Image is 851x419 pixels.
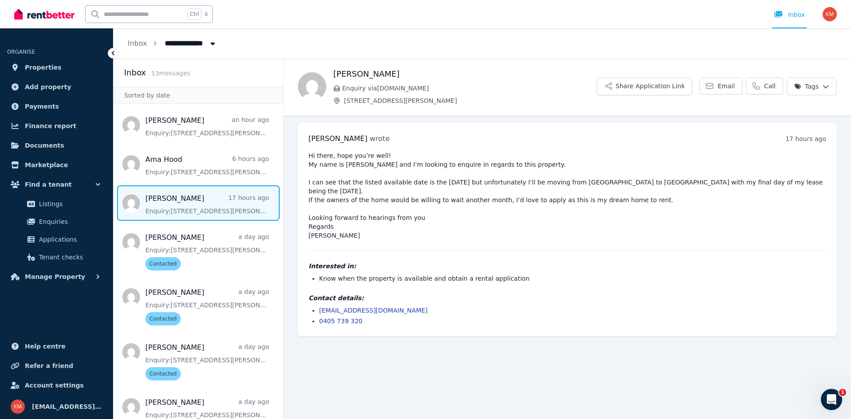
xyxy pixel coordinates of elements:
span: k [205,11,208,18]
a: [PERSON_NAME]a day agoEnquiry:[STREET_ADDRESS][PERSON_NAME].Contacted [145,287,269,325]
span: Properties [25,62,62,73]
a: Tenant checks [11,248,102,266]
iframe: Intercom live chat [821,389,842,410]
button: Manage Property [7,268,106,286]
button: Tags [787,78,837,95]
a: Finance report [7,117,106,135]
img: RentBetter [14,8,74,21]
a: [PERSON_NAME]17 hours agoEnquiry:[STREET_ADDRESS][PERSON_NAME]. [145,193,269,215]
a: [PERSON_NAME]a day agoEnquiry:[STREET_ADDRESS][PERSON_NAME].Contacted [145,232,269,270]
span: 1 [839,389,846,396]
div: Sorted by date [113,87,283,104]
a: Applications [11,231,102,248]
a: Refer a friend [7,357,106,375]
a: Account settings [7,376,106,394]
span: [PERSON_NAME] [308,134,367,143]
span: wrote [370,134,390,143]
a: Documents [7,137,106,154]
span: Account settings [25,380,84,391]
span: Marketplace [25,160,68,170]
span: Add property [25,82,71,92]
span: Tags [794,82,819,91]
a: Add property [7,78,106,96]
span: Listings [39,199,99,209]
a: [PERSON_NAME]a day agoEnquiry:[STREET_ADDRESS][PERSON_NAME].Contacted [145,342,269,380]
a: Marketplace [7,156,106,174]
a: Call [746,78,783,94]
span: Email [718,82,735,90]
span: 13 message s [151,70,190,77]
span: Ctrl [187,8,201,20]
button: Find a tenant [7,176,106,193]
a: Email [699,78,742,94]
h1: [PERSON_NAME] [333,68,597,80]
span: Call [764,82,776,90]
h4: Interested in: [308,262,826,270]
span: Refer a friend [25,360,73,371]
span: Manage Property [25,271,85,282]
h2: Inbox [124,67,146,79]
button: Share Application Link [597,78,692,95]
img: Kyle [298,72,326,101]
span: Find a tenant [25,179,72,190]
a: Properties [7,59,106,76]
span: Tenant checks [39,252,99,262]
span: Enquiry via [DOMAIN_NAME] [342,84,597,93]
span: ORGANISE [7,49,35,55]
span: Payments [25,101,59,112]
span: Finance report [25,121,76,131]
a: Listings [11,195,102,213]
time: 17 hours ago [785,135,826,142]
a: [PERSON_NAME]an hour agoEnquiry:[STREET_ADDRESS][PERSON_NAME]. [145,115,269,137]
h4: Contact details: [308,294,826,302]
a: Enquiries [11,213,102,231]
span: Documents [25,140,64,151]
nav: Breadcrumb [113,28,231,59]
img: km.redding1@gmail.com [11,399,25,414]
a: Inbox [128,39,147,47]
a: Help centre [7,337,106,355]
span: [EMAIL_ADDRESS][DOMAIN_NAME] [32,401,102,412]
img: km.redding1@gmail.com [823,7,837,21]
a: Ama Hood6 hours agoEnquiry:[STREET_ADDRESS][PERSON_NAME]. [145,154,269,176]
a: [EMAIL_ADDRESS][DOMAIN_NAME] [319,307,428,314]
a: 0405 739 320 [319,317,363,325]
pre: Hi there, hope you’re well! My name is [PERSON_NAME] and I’m looking to enquire in regards to thi... [308,151,826,240]
span: Help centre [25,341,66,352]
li: Know when the property is available and obtain a rental application [319,274,826,283]
span: [STREET_ADDRESS][PERSON_NAME] [344,96,597,105]
span: Enquiries [39,216,99,227]
span: Applications [39,234,99,245]
div: Inbox [774,10,805,19]
a: Payments [7,98,106,115]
